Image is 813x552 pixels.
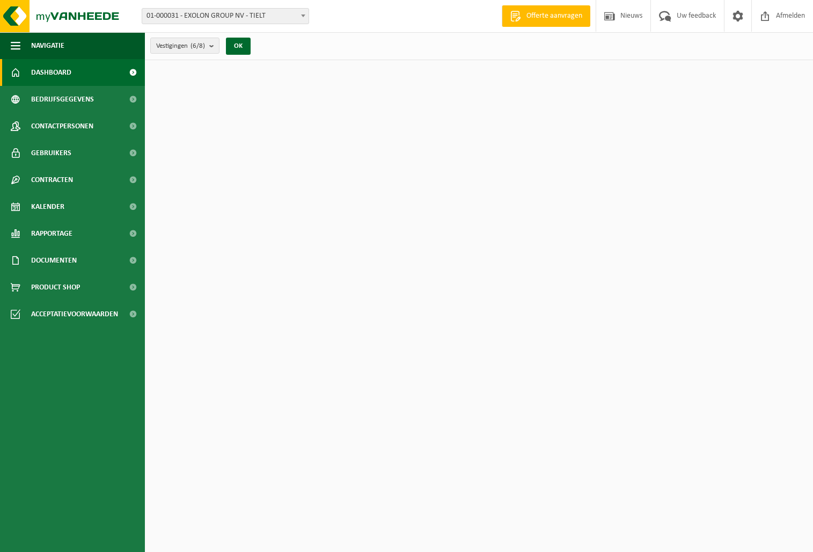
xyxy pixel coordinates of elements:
[502,5,590,27] a: Offerte aanvragen
[31,166,73,193] span: Contracten
[156,38,205,54] span: Vestigingen
[524,11,585,21] span: Offerte aanvragen
[31,86,94,113] span: Bedrijfsgegevens
[31,247,77,274] span: Documenten
[31,301,118,328] span: Acceptatievoorwaarden
[31,113,93,140] span: Contactpersonen
[226,38,251,55] button: OK
[31,274,80,301] span: Product Shop
[191,42,205,49] count: (6/8)
[31,59,71,86] span: Dashboard
[31,32,64,59] span: Navigatie
[142,9,309,24] span: 01-000031 - EXOLON GROUP NV - TIELT
[31,220,72,247] span: Rapportage
[31,140,71,166] span: Gebruikers
[31,193,64,220] span: Kalender
[150,38,219,54] button: Vestigingen(6/8)
[142,8,309,24] span: 01-000031 - EXOLON GROUP NV - TIELT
